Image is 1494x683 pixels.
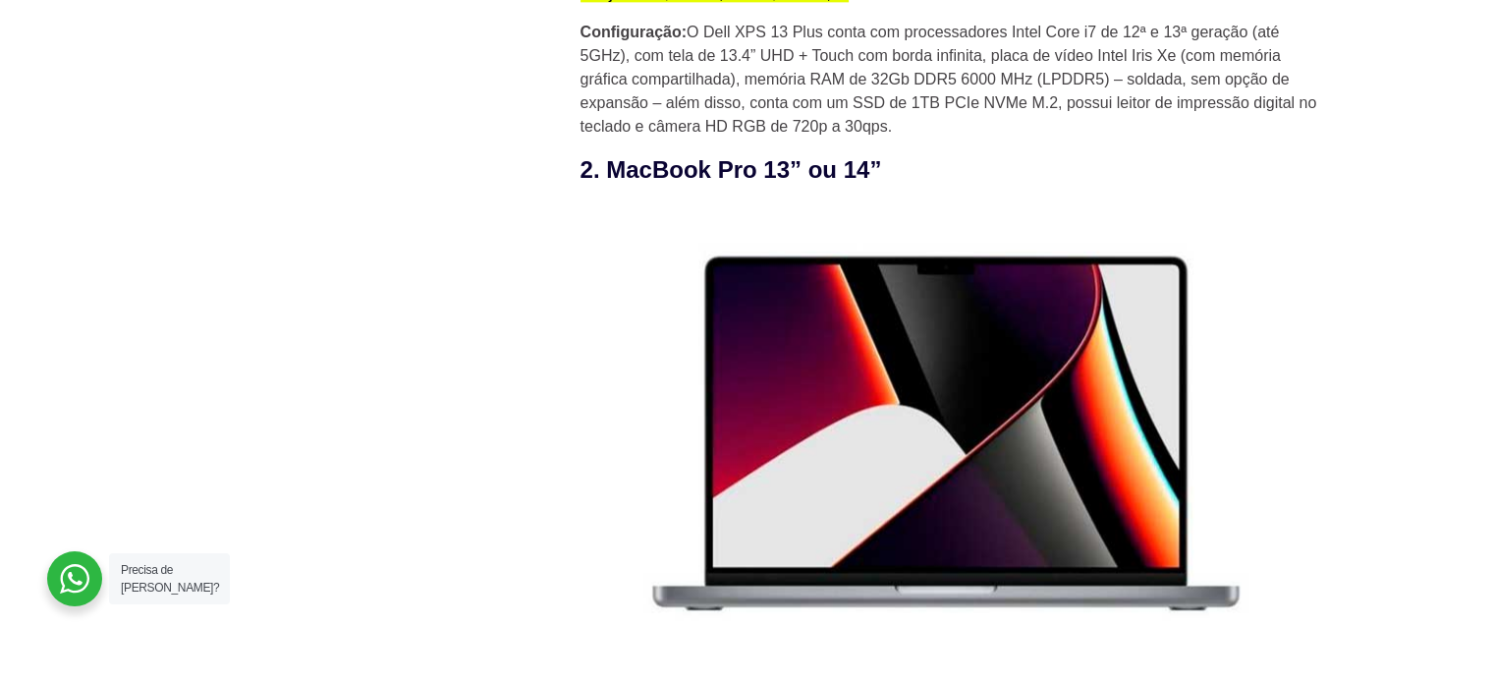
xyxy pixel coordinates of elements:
[1141,432,1494,683] div: Widget de chat
[581,21,1327,139] p: O Dell XPS 13 Plus conta com processadores Intel Core i7 de 12ª e 13ª geração (até 5GHz), com tel...
[121,563,219,595] span: Precisa de [PERSON_NAME]?
[581,24,687,40] strong: Configuração:
[581,152,1327,188] h3: 2. MacBook Pro 13” ou 14”
[1141,432,1494,683] iframe: Chat Widget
